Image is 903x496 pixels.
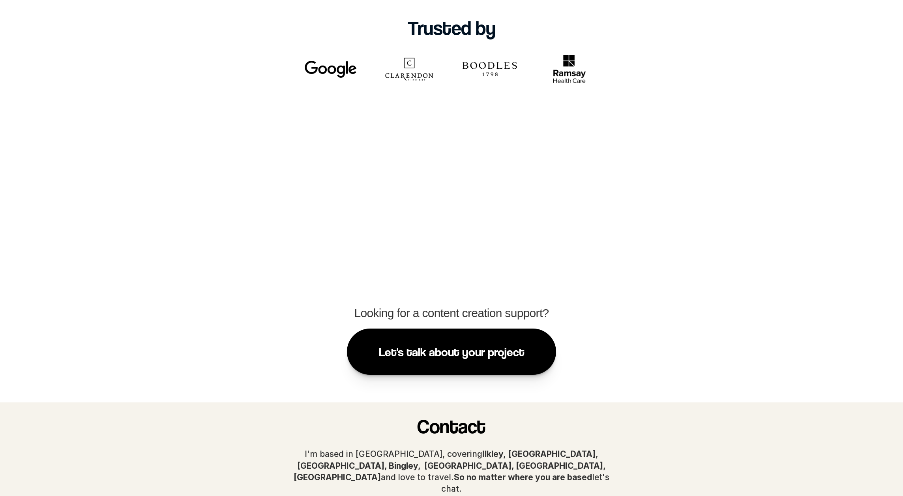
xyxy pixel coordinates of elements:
button: Scroll to page 3 [455,265,465,276]
button: Next [883,177,897,191]
img: Clarendon Fine Art [380,58,439,81]
strong: So no matter where you are based [454,472,592,482]
img: Next Arrow [883,177,897,191]
fieldset: Slideshow pagination controls [16,111,887,257]
img: Back Arrow [6,177,20,191]
h2: Contact [417,414,486,438]
strong: Ilkley, [482,449,506,459]
button: Scroll to page 2 [448,265,455,276]
img: Boodles [463,58,517,80]
h2: I'm based in [GEOGRAPHIC_DATA], covering and love to travel. let's chat. [285,448,619,495]
h3: Looking for a content creation support? [347,305,556,321]
button: Previous [6,177,20,191]
img: Ramsay [541,55,599,83]
button: Scroll to page 1 [438,265,448,276]
strong: [GEOGRAPHIC_DATA], [GEOGRAPHIC_DATA], Bingley, [GEOGRAPHIC_DATA], [GEOGRAPHIC_DATA], [GEOGRAPHIC_... [294,449,608,482]
img: Google [305,59,356,79]
h2: Trusted by [408,16,495,39]
p: Let's talk about your project [379,344,525,359]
